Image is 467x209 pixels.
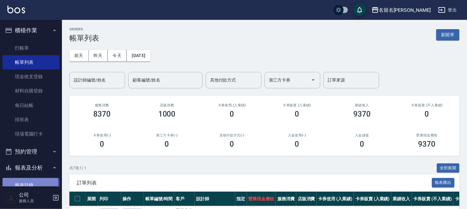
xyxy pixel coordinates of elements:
[86,192,98,206] th: 展開
[272,103,322,107] h2: 卡券販賣 (入業績)
[2,55,59,69] a: 帳單列表
[100,140,104,149] h3: 0
[2,127,59,141] a: 現場電腦打卡
[276,192,296,206] th: 服務消費
[2,41,59,55] a: 打帳單
[437,163,460,173] button: 全部展開
[402,103,452,107] h2: 卡券販賣 (不入業績)
[317,192,354,206] th: 卡券使用 (入業績)
[144,192,174,206] th: 帳單編號/時間
[127,50,150,61] button: [DATE]
[247,192,276,206] th: 營業現金應收
[337,103,387,107] h2: 業績收入
[337,133,387,137] h2: 入金儲值
[436,29,460,41] button: 新開單
[354,192,391,206] th: 卡券販賣 (入業績)
[402,133,452,137] h2: 營業現金應收
[391,192,412,206] th: 業績收入
[2,98,59,113] a: 每日結帳
[418,140,436,149] h3: 9370
[295,140,299,149] h3: 0
[19,192,51,198] h5: 公司
[2,69,59,84] a: 現金收支登錄
[207,103,257,107] h2: 卡券使用 (入業績)
[174,192,195,206] th: 客戶
[295,110,299,118] h3: 0
[425,110,429,118] h3: 0
[93,110,111,118] h3: 8370
[142,103,192,107] h2: 店販消費
[165,140,169,149] h3: 0
[121,192,144,206] th: 操作
[69,165,86,171] p: 共 7 筆, 1 / 1
[7,6,25,13] img: Logo
[2,113,59,127] a: 排班表
[379,6,431,14] div: 名留名[PERSON_NAME]
[108,50,127,61] button: 今天
[77,180,432,186] span: 訂單列表
[230,140,234,149] h3: 0
[432,180,455,185] a: 報表匯出
[354,4,366,16] button: save
[2,178,59,192] a: 報表目錄
[69,27,99,31] h2: ORDERS
[272,133,322,137] h2: 入金使用(-)
[207,133,257,137] h2: 其他付款方式(-)
[158,110,176,118] h3: 1000
[69,34,99,42] h3: 帳單列表
[235,192,247,206] th: 指定
[98,192,121,206] th: 列印
[89,50,108,61] button: 昨天
[308,75,318,85] button: Open
[19,198,51,204] p: 服務人員
[77,133,127,137] h2: 卡券使用(-)
[436,4,460,16] button: 登出
[412,192,453,206] th: 卡券販賣 (不入業績)
[142,133,192,137] h2: 第三方卡券(-)
[360,140,364,149] h3: 0
[436,32,460,38] a: 新開單
[2,84,59,98] a: 材料自購登錄
[432,178,455,188] button: 報表匯出
[195,192,235,206] th: 設計師
[2,160,59,176] button: 報表及分析
[353,110,371,118] h3: 9370
[77,103,127,107] h3: 服務消費
[369,4,433,16] button: 名留名[PERSON_NAME]
[69,50,89,61] button: 前天
[230,110,234,118] h3: 0
[296,192,317,206] th: 店販消費
[2,22,59,38] button: 櫃檯作業
[2,144,59,160] button: 預約管理
[5,192,17,204] img: Person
